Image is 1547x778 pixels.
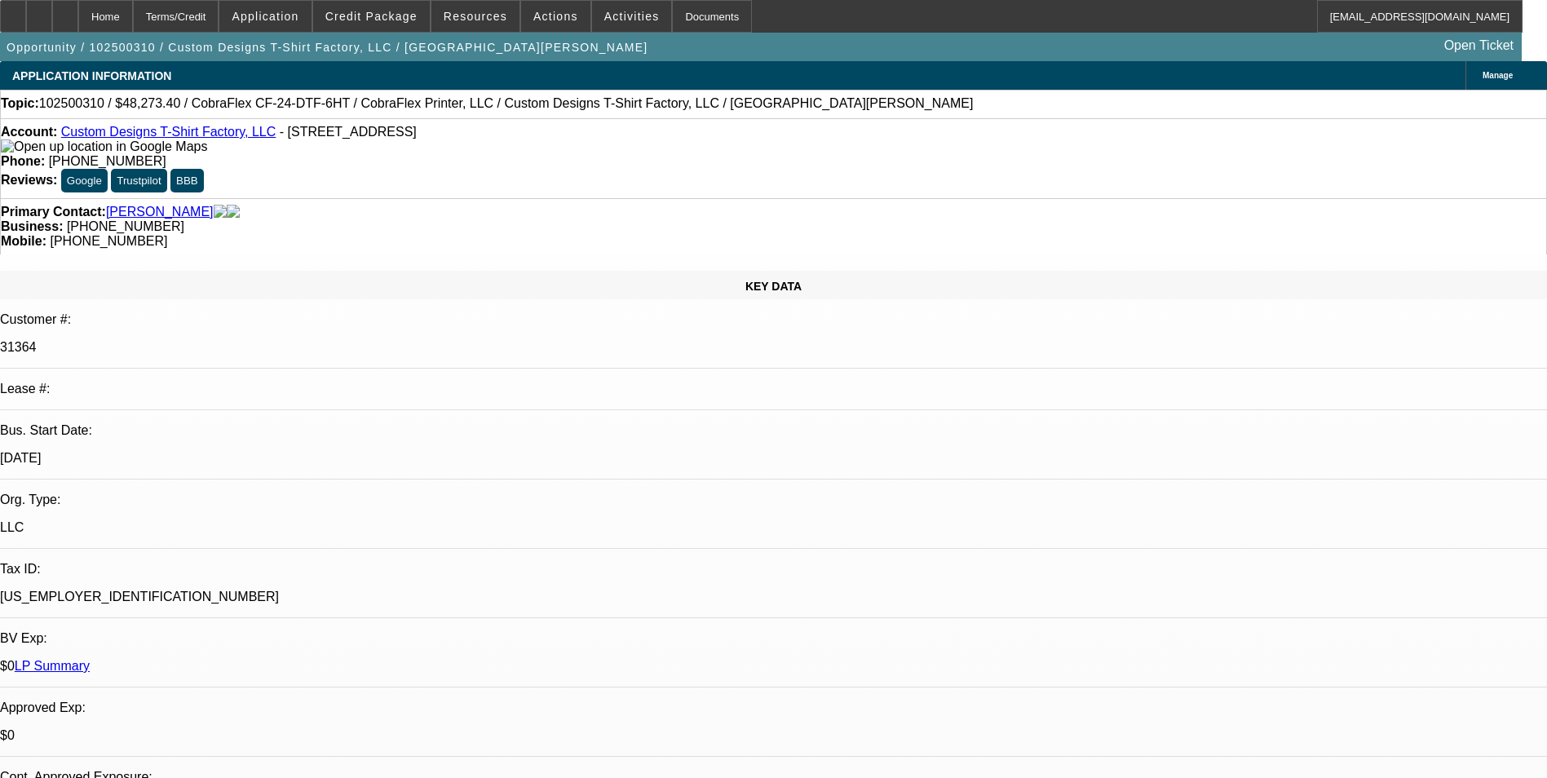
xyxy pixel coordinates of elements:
span: [PHONE_NUMBER] [49,154,166,168]
strong: Business: [1,219,63,233]
a: Custom Designs T-Shirt Factory, LLC [61,125,276,139]
strong: Account: [1,125,57,139]
span: KEY DATA [745,280,802,293]
span: - [STREET_ADDRESS] [280,125,417,139]
a: LP Summary [15,659,90,673]
button: Actions [521,1,590,32]
span: Resources [444,10,507,23]
span: [PHONE_NUMBER] [67,219,184,233]
span: [PHONE_NUMBER] [50,234,167,248]
button: Application [219,1,311,32]
button: Google [61,169,108,192]
a: [PERSON_NAME] [106,205,214,219]
span: Actions [533,10,578,23]
button: Resources [431,1,519,32]
span: 102500310 / $48,273.40 / CobraFlex CF-24-DTF-6HT / CobraFlex Printer, LLC / Custom Designs T-Shir... [39,96,974,111]
button: BBB [170,169,204,192]
span: Manage [1483,71,1513,80]
a: View Google Maps [1,139,207,153]
a: Open Ticket [1438,32,1520,60]
button: Activities [592,1,672,32]
img: facebook-icon.png [214,205,227,219]
strong: Topic: [1,96,39,111]
button: Credit Package [313,1,430,32]
strong: Phone: [1,154,45,168]
strong: Primary Contact: [1,205,106,219]
span: Credit Package [325,10,418,23]
strong: Mobile: [1,234,46,248]
span: Application [232,10,298,23]
span: APPLICATION INFORMATION [12,69,171,82]
span: Activities [604,10,660,23]
strong: Reviews: [1,173,57,187]
img: Open up location in Google Maps [1,139,207,154]
span: Opportunity / 102500310 / Custom Designs T-Shirt Factory, LLC / [GEOGRAPHIC_DATA][PERSON_NAME] [7,41,648,54]
img: linkedin-icon.png [227,205,240,219]
button: Trustpilot [111,169,166,192]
